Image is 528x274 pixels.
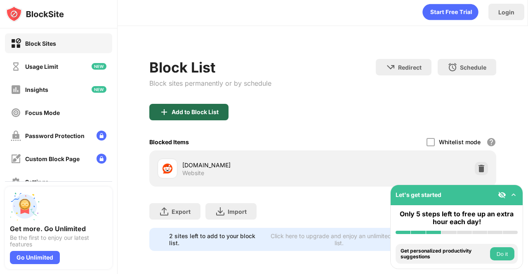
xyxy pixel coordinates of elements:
[10,251,60,264] div: Go Unlimited
[163,164,172,173] img: favicons
[228,208,247,215] div: Import
[11,38,21,49] img: block-on.svg
[11,131,21,141] img: password-protection-off.svg
[25,155,80,162] div: Custom Block Page
[25,132,85,139] div: Password Protection
[149,138,189,145] div: Blocked Items
[401,248,488,260] div: Get personalized productivity suggestions
[509,191,518,199] img: omni-setup-toggle.svg
[10,234,107,248] div: Be the first to enjoy our latest features
[172,208,191,215] div: Export
[25,86,48,93] div: Insights
[11,61,21,72] img: time-usage-off.svg
[10,192,40,221] img: push-unlimited.svg
[498,9,514,16] div: Login
[422,4,478,20] div: animation
[182,169,204,177] div: Website
[460,64,486,71] div: Schedule
[25,63,58,70] div: Usage Limit
[498,191,506,199] img: eye-not-visible.svg
[149,59,271,76] div: Block List
[25,40,56,47] div: Block Sites
[396,210,518,226] div: Only 5 steps left to free up an extra hour each day!
[149,79,271,87] div: Block sites permanently or by schedule
[490,247,514,260] button: Do it
[25,178,49,185] div: Settings
[25,109,60,116] div: Focus Mode
[11,154,21,164] img: customize-block-page-off.svg
[398,64,422,71] div: Redirect
[439,138,481,145] div: Whitelist mode
[172,109,219,115] div: Add to Block List
[97,131,106,141] img: lock-menu.svg
[396,191,441,198] div: Let's get started
[11,108,21,118] img: focus-off.svg
[6,6,64,22] img: logo-blocksite.svg
[169,232,263,246] div: 2 sites left to add to your block list.
[92,63,106,70] img: new-icon.svg
[97,154,106,164] img: lock-menu.svg
[268,232,410,246] div: Click here to upgrade and enjoy an unlimited block list.
[11,177,21,187] img: settings-off.svg
[10,225,107,233] div: Get more. Go Unlimited
[92,86,106,93] img: new-icon.svg
[182,161,323,169] div: [DOMAIN_NAME]
[11,84,21,95] img: insights-off.svg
